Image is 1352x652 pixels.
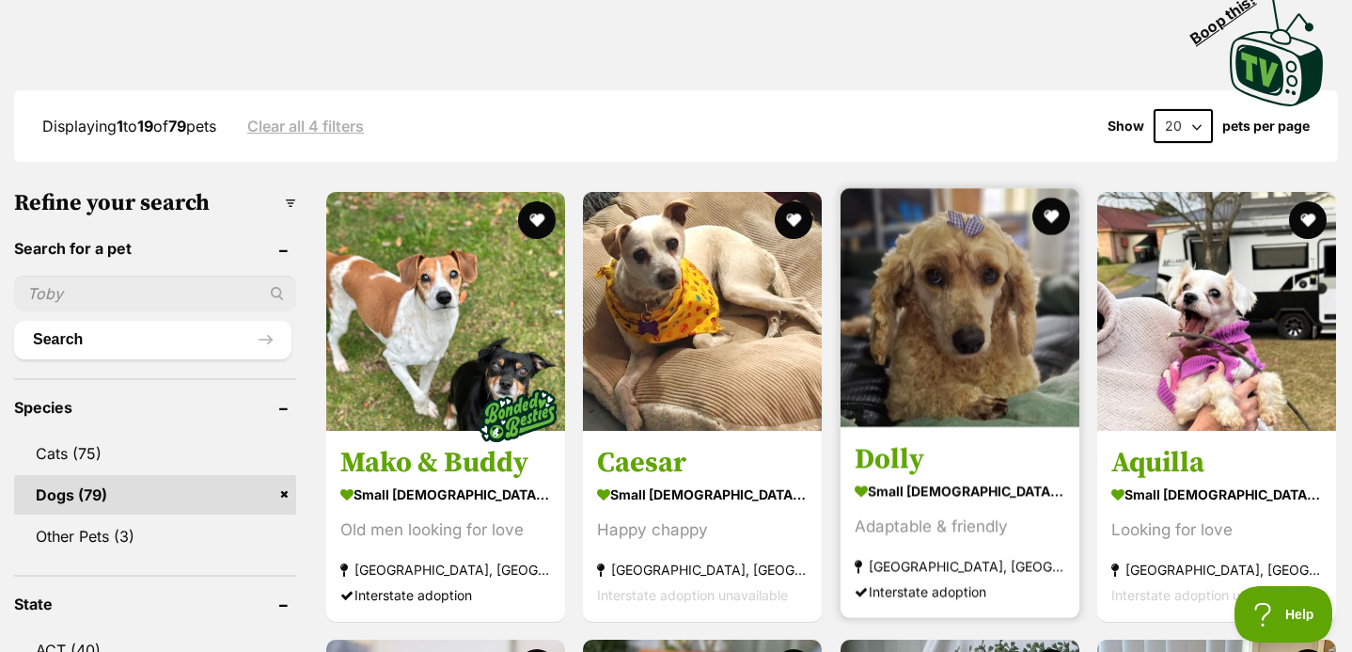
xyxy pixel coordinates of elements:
input: Toby [14,276,296,311]
strong: small [DEMOGRAPHIC_DATA] Dog [1111,481,1322,508]
img: Mako & Buddy - Jack Russell Terrier Dog [326,192,565,431]
h3: Dolly [855,441,1065,477]
a: Other Pets (3) [14,517,296,556]
img: Caesar - Jack Russell Terrier Dog [583,192,822,431]
strong: 79 [168,117,186,135]
strong: 19 [137,117,153,135]
strong: small [DEMOGRAPHIC_DATA] Dog [597,481,808,508]
a: Clear all 4 filters [247,118,364,135]
header: Search for a pet [14,240,296,257]
strong: small [DEMOGRAPHIC_DATA] Dog [340,481,551,508]
span: Show [1108,119,1144,134]
div: Adaptable & friendly [855,514,1065,539]
h3: Aquilla [1111,445,1322,481]
header: Species [14,399,296,416]
span: Interstate adoption unavailable [597,587,788,603]
iframe: Help Scout Beacon - Open [1234,586,1333,643]
span: Displaying to of pets [42,117,216,135]
img: Aquilla - Cavalier King Charles Spaniel Dog [1097,192,1336,431]
button: favourite [1289,201,1327,239]
strong: [GEOGRAPHIC_DATA], [GEOGRAPHIC_DATA] [1111,557,1322,582]
label: pets per page [1222,119,1310,134]
a: Caesar small [DEMOGRAPHIC_DATA] Dog Happy chappy [GEOGRAPHIC_DATA], [GEOGRAPHIC_DATA] Interstate ... [583,431,822,622]
div: Looking for love [1111,517,1322,543]
h3: Mako & Buddy [340,445,551,481]
strong: [GEOGRAPHIC_DATA], [GEOGRAPHIC_DATA] [340,557,551,582]
div: Old men looking for love [340,517,551,543]
img: bonded besties [471,369,565,463]
button: favourite [518,201,556,239]
button: Search [14,321,291,358]
div: Happy chappy [597,517,808,543]
header: State [14,596,296,612]
strong: 1 [117,117,123,135]
a: Aquilla small [DEMOGRAPHIC_DATA] Dog Looking for love [GEOGRAPHIC_DATA], [GEOGRAPHIC_DATA] Inters... [1097,431,1336,622]
h3: Refine your search [14,190,296,216]
strong: small [DEMOGRAPHIC_DATA] Dog [855,477,1065,504]
h3: Caesar [597,445,808,481]
strong: [GEOGRAPHIC_DATA], [GEOGRAPHIC_DATA] [597,557,808,582]
strong: [GEOGRAPHIC_DATA], [GEOGRAPHIC_DATA] [855,553,1065,579]
span: Interstate adoption unavailable [1111,587,1302,603]
a: Dogs (79) [14,475,296,515]
a: Cats (75) [14,434,296,473]
div: Interstate adoption [340,582,551,608]
div: Interstate adoption [855,579,1065,604]
button: favourite [1032,198,1070,235]
img: Dolly - Poodle (Miniature) Dog [841,188,1079,427]
a: Dolly small [DEMOGRAPHIC_DATA] Dog Adaptable & friendly [GEOGRAPHIC_DATA], [GEOGRAPHIC_DATA] Inte... [841,427,1079,618]
a: Mako & Buddy small [DEMOGRAPHIC_DATA] Dog Old men looking for love [GEOGRAPHIC_DATA], [GEOGRAPHIC... [326,431,565,622]
button: favourite [776,201,813,239]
